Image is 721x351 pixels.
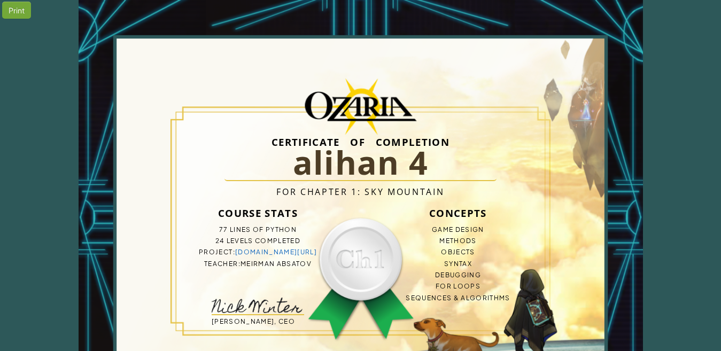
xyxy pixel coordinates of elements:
[238,260,241,268] span: :
[235,248,317,256] a: [DOMAIN_NAME][URL]
[381,224,535,235] li: Game Design
[381,235,535,246] li: Methods
[381,280,535,292] li: For Loops
[381,246,535,258] li: Objects
[300,186,444,198] span: Chapter 1: Sky Mountain
[204,260,238,268] span: Teacher
[219,225,228,233] span: 77
[381,202,535,224] h3: Concepts
[241,260,312,268] span: Meirman Absatov
[212,298,303,313] img: signature-nick.png
[227,237,300,245] span: levels completed
[381,292,535,303] li: Sequences & Algorithms
[199,248,232,256] span: Project
[230,225,264,233] span: lines of
[224,145,497,181] h1: alihan 4
[181,138,540,145] h3: Certificate of Completion
[381,258,535,269] li: Syntax
[215,237,225,245] span: 24
[212,317,295,325] span: [PERSON_NAME], CEO
[2,2,31,19] div: Print
[381,269,535,280] li: Debugging
[181,202,335,224] h3: Course Stats
[266,225,297,233] span: Python
[233,248,235,256] span: :
[276,186,297,198] span: For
